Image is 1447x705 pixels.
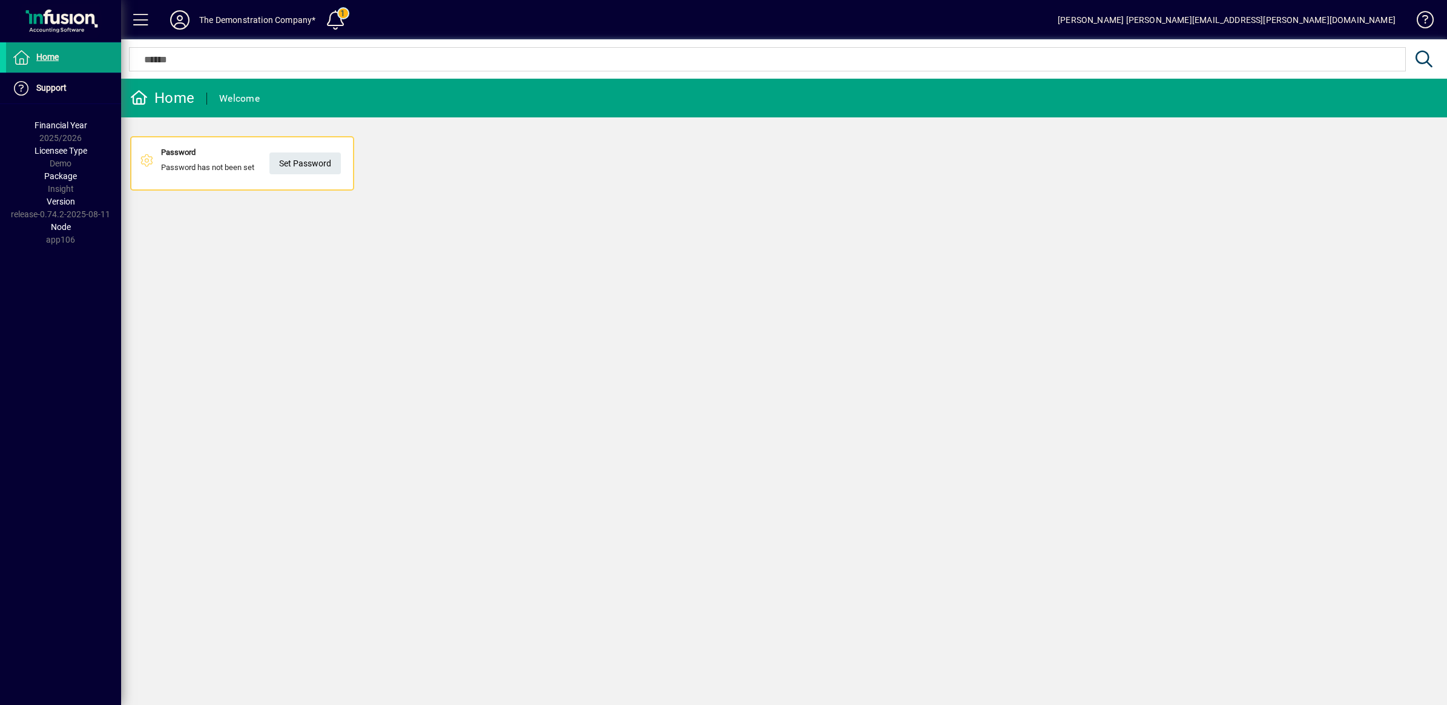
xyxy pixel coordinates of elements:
[36,83,67,93] span: Support
[161,146,254,180] div: Password has not been set
[161,146,254,159] div: Password
[269,152,341,174] a: Set Password
[1408,2,1432,42] a: Knowledge Base
[279,154,331,174] span: Set Password
[35,120,87,130] span: Financial Year
[6,73,121,103] a: Support
[51,222,71,232] span: Node
[47,197,75,206] span: Version
[44,171,77,181] span: Package
[199,10,316,30] div: The Demonstration Company*
[130,88,194,108] div: Home
[36,52,59,62] span: Home
[219,89,260,108] div: Welcome
[1058,10,1396,30] div: [PERSON_NAME] [PERSON_NAME][EMAIL_ADDRESS][PERSON_NAME][DOMAIN_NAME]
[35,146,87,156] span: Licensee Type
[160,9,199,31] button: Profile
